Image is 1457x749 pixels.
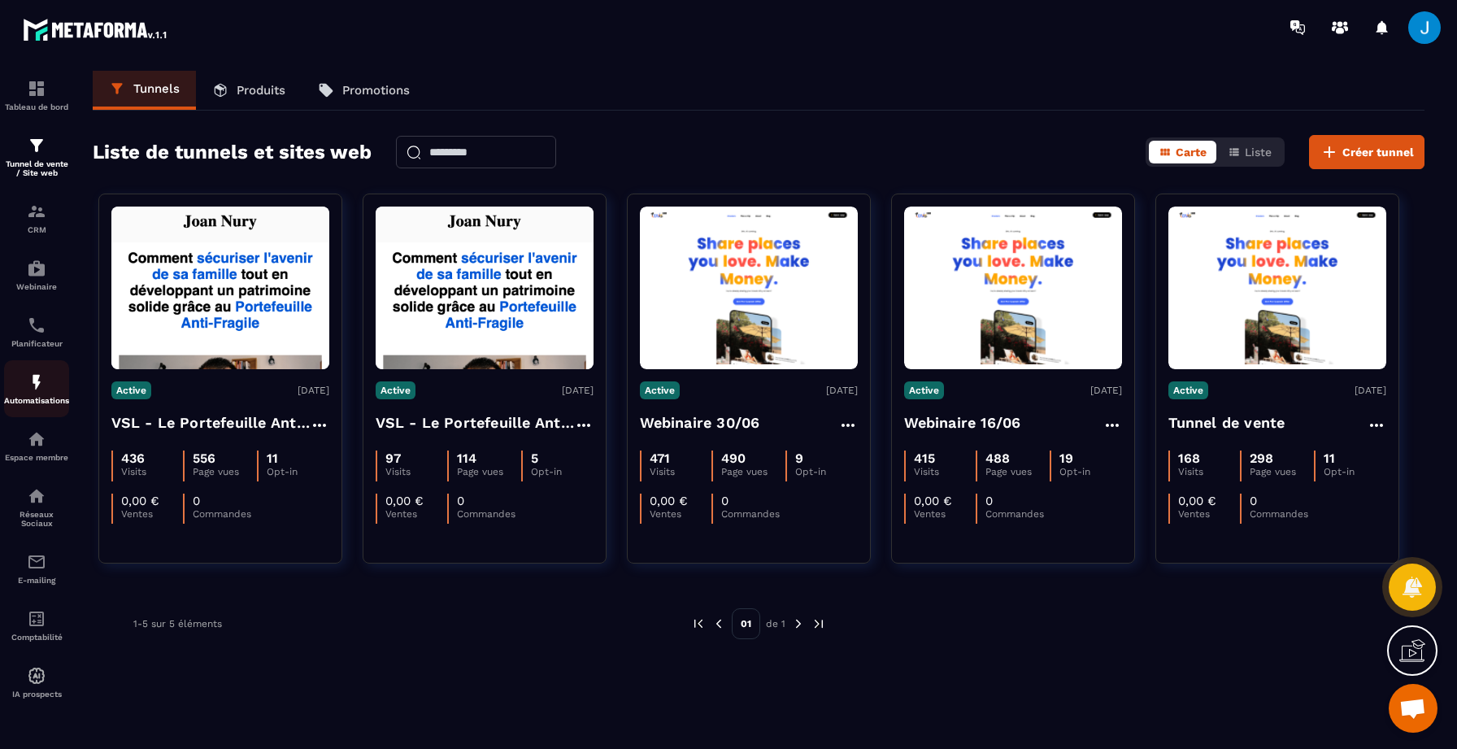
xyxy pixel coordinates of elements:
p: [DATE] [1355,385,1386,396]
img: automations [27,259,46,278]
p: 9 [795,451,803,466]
p: Page vues [721,466,785,477]
p: 415 [914,451,935,466]
p: Espace membre [4,453,69,462]
p: Commandes [457,508,519,520]
h4: Webinaire 16/06 [904,412,1021,434]
p: 1-5 sur 5 éléments [133,618,222,629]
p: 0,00 € [650,494,688,508]
p: 5 [531,451,538,466]
p: Visits [385,466,447,477]
span: Liste [1245,146,1272,159]
span: Créer tunnel [1342,144,1414,160]
p: 556 [193,451,215,466]
a: Promotions [302,71,426,110]
p: 471 [650,451,670,466]
img: scheduler [27,316,46,335]
p: 01 [732,608,760,639]
p: 0 [985,494,993,508]
p: Active [640,381,680,399]
a: formationformationTableau de bord [4,67,69,124]
span: Carte [1176,146,1207,159]
p: Opt-in [1059,466,1121,477]
p: Active [111,381,151,399]
p: Ventes [1178,508,1240,520]
a: Produits [196,71,302,110]
p: Ventes [914,508,976,520]
img: image [376,207,594,369]
img: image [640,211,858,365]
h4: Tunnel de vente [1168,412,1285,434]
p: Visits [1178,466,1240,477]
p: Tunnel de vente / Site web [4,159,69,177]
p: Active [904,381,944,399]
p: Visits [650,466,711,477]
img: formation [27,79,46,98]
p: Active [1168,381,1208,399]
p: Opt-in [1324,466,1385,477]
p: Ventes [650,508,711,520]
p: 19 [1059,451,1073,466]
p: [DATE] [298,385,329,396]
p: Commandes [721,508,783,520]
img: image [904,211,1122,365]
p: Automatisations [4,396,69,405]
p: Planificateur [4,339,69,348]
img: logo [23,15,169,44]
p: Opt-in [267,466,328,477]
img: email [27,552,46,572]
p: Opt-in [795,466,857,477]
p: Page vues [457,466,521,477]
p: E-mailing [4,576,69,585]
img: next [791,616,806,631]
img: image [1168,211,1386,365]
p: 0 [721,494,728,508]
h2: Liste de tunnels et sites web [93,136,372,168]
p: Produits [237,83,285,98]
p: 488 [985,451,1010,466]
p: Commandes [985,508,1047,520]
p: 0 [193,494,200,508]
a: accountantaccountantComptabilité [4,597,69,654]
p: IA prospects [4,690,69,699]
p: Visits [121,466,183,477]
p: Tunnels [133,81,180,96]
img: formation [27,136,46,155]
a: automationsautomationsAutomatisations [4,360,69,417]
a: formationformationTunnel de vente / Site web [4,124,69,189]
p: 11 [267,451,278,466]
h4: VSL - Le Portefeuille Anti-Fragile - ORGANIQUE [376,412,574,434]
p: Visits [914,466,976,477]
p: Tableau de bord [4,102,69,111]
button: Liste [1218,141,1281,163]
p: Ventes [121,508,183,520]
p: 0,00 € [385,494,424,508]
p: 490 [721,451,746,466]
p: Page vues [193,466,257,477]
p: [DATE] [562,385,594,396]
img: next [811,616,826,631]
p: 436 [121,451,145,466]
img: image [111,207,329,369]
a: automationsautomationsEspace membre [4,417,69,474]
p: Page vues [1250,466,1314,477]
button: Carte [1149,141,1216,163]
p: [DATE] [826,385,858,396]
p: Commandes [1250,508,1311,520]
p: 0,00 € [914,494,952,508]
p: Ventes [385,508,447,520]
p: Commandes [193,508,254,520]
p: 97 [385,451,401,466]
p: Réseaux Sociaux [4,510,69,528]
a: Tunnels [93,71,196,110]
p: de 1 [766,617,785,630]
img: social-network [27,486,46,506]
a: formationformationCRM [4,189,69,246]
p: 0,00 € [1178,494,1216,508]
p: 168 [1178,451,1200,466]
img: prev [691,616,706,631]
button: Créer tunnel [1309,135,1424,169]
h4: Webinaire 30/06 [640,412,760,434]
img: automations [27,372,46,392]
p: Page vues [985,466,1050,477]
